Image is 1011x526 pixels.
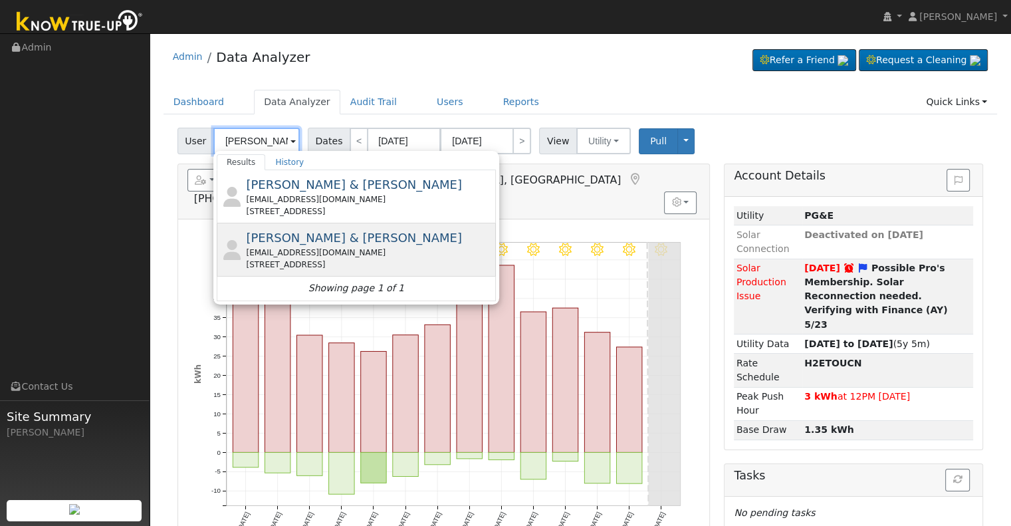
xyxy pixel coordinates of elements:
[265,452,290,473] rect: onclick=""
[734,507,815,518] i: No pending tasks
[233,452,258,467] rect: onclick=""
[340,90,407,114] a: Audit Trail
[627,173,642,186] a: Map
[457,295,482,453] rect: onclick=""
[734,420,802,440] td: Base Draw
[246,247,493,259] div: [EMAIL_ADDRESS][DOMAIN_NAME]
[177,128,214,154] span: User
[213,410,221,417] text: 10
[639,128,678,154] button: Pull
[254,90,340,114] a: Data Analyzer
[493,90,549,114] a: Reports
[393,174,621,186] span: [GEOGRAPHIC_DATA], [GEOGRAPHIC_DATA]
[217,429,220,436] text: 5
[804,229,923,240] span: Deactivated on [DATE]
[520,452,546,479] rect: onclick=""
[213,314,221,321] text: 35
[211,487,221,494] text: -10
[857,263,869,273] i: Edit Issue
[512,128,531,154] a: >
[947,169,970,192] button: Issue History
[559,243,572,255] i: 9/04 - Clear
[425,325,450,452] rect: onclick=""
[246,205,493,217] div: [STREET_ADDRESS]
[736,263,786,301] span: Solar Production Issue
[213,128,300,154] input: Select a User
[804,338,930,349] span: (5y 5m)
[804,210,834,221] strong: ID: 7473282, authorized: 05/04/22
[802,387,974,420] td: at 12PM [DATE]
[393,335,418,453] rect: onclick=""
[217,154,266,170] a: Results
[945,469,970,491] button: Refresh
[489,452,514,460] rect: onclick=""
[457,452,482,458] rect: onclick=""
[552,452,578,461] rect: onclick=""
[216,49,310,65] a: Data Analyzer
[213,352,221,360] text: 25
[584,452,610,483] rect: onclick=""
[217,448,221,456] text: 0
[7,408,142,426] span: Site Summary
[734,387,802,420] td: Peak Push Hour
[616,452,641,483] rect: onclick=""
[7,426,142,440] div: [PERSON_NAME]
[650,136,667,146] span: Pull
[213,295,221,302] text: 40
[265,154,314,170] a: History
[804,263,947,329] strong: Possible Pro's Membership. Solar Reconnection needed. Verifying with Finance (AY) 5/23
[804,338,893,349] strong: [DATE] to [DATE]
[736,229,790,254] span: Solar Connection
[360,452,386,483] rect: onclick=""
[173,51,203,62] a: Admin
[734,469,973,483] h5: Tasks
[734,206,802,225] td: Utility
[734,169,973,183] h5: Account Details
[539,128,577,154] span: View
[246,178,462,192] span: [PERSON_NAME] & [PERSON_NAME]
[296,335,322,452] rect: onclick=""
[246,259,493,271] div: [STREET_ADDRESS]
[328,452,354,494] rect: onclick=""
[193,364,202,384] text: kWh
[734,354,802,387] td: Rate Schedule
[233,285,258,452] rect: onclick=""
[427,90,473,114] a: Users
[489,265,514,453] rect: onclick=""
[246,194,493,205] div: [EMAIL_ADDRESS][DOMAIN_NAME]
[350,128,368,154] a: <
[10,7,150,37] img: Know True-Up
[591,243,604,255] i: 9/05 - Clear
[425,452,450,464] rect: onclick=""
[164,90,235,114] a: Dashboard
[843,263,855,273] a: Snooze expired 02/13/2025
[916,90,997,114] a: Quick Links
[859,49,988,72] a: Request a Cleaning
[213,333,221,340] text: 30
[919,11,997,22] span: [PERSON_NAME]
[308,128,350,154] span: Dates
[576,128,631,154] button: Utility
[495,243,508,255] i: 9/02 - Clear
[246,231,462,245] span: [PERSON_NAME] & [PERSON_NAME]
[752,49,856,72] a: Refer a Friend
[734,334,802,354] td: Utility Data
[360,351,386,452] rect: onclick=""
[838,55,848,66] img: retrieve
[69,504,80,515] img: retrieve
[194,192,290,205] span: [PHONE_NUMBER]
[215,467,221,475] text: -5
[623,243,635,255] i: 9/06 - Clear
[213,372,221,379] text: 20
[804,424,854,435] strong: 1.35 kWh
[970,55,980,66] img: retrieve
[393,452,418,476] rect: onclick=""
[520,312,546,453] rect: onclick=""
[213,390,221,398] text: 15
[552,308,578,452] rect: onclick=""
[527,243,540,255] i: 9/03 - Clear
[804,263,840,273] span: [DATE]
[804,358,861,368] strong: J
[804,391,838,402] strong: 3 kWh
[328,343,354,453] rect: onclick=""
